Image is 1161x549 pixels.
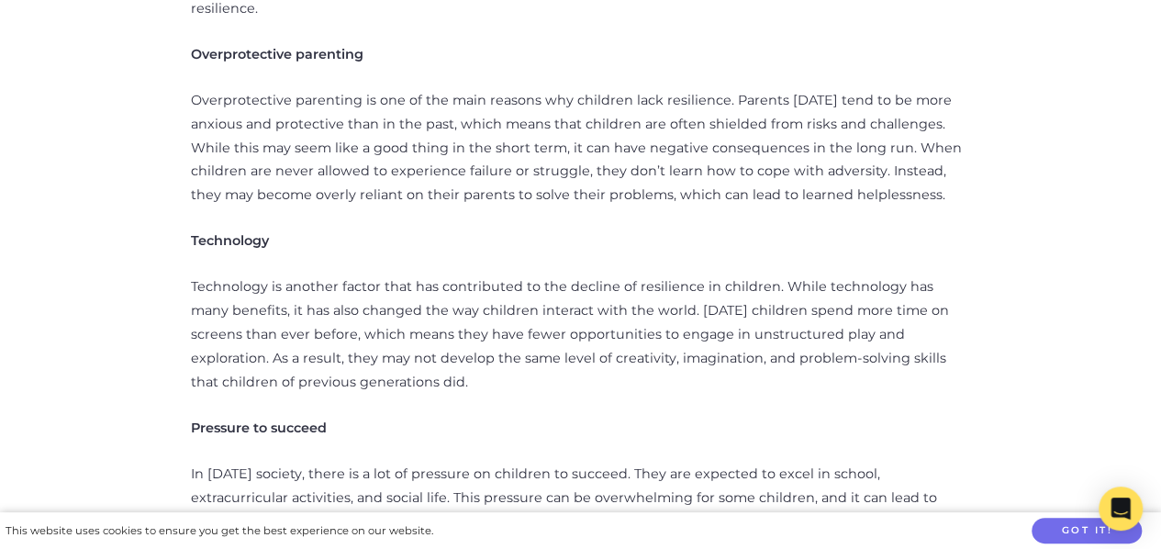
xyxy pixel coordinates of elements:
strong: Overprotective parenting [191,46,363,62]
p: Technology is another factor that has contributed to the decline of resilience in children. While... [191,275,971,395]
strong: Technology [191,232,269,249]
strong: Pressure to succeed [191,420,327,436]
div: This website uses cookies to ensure you get the best experience on our website. [6,521,433,541]
button: Got it! [1032,518,1142,544]
p: Overprotective parenting is one of the main reasons why children lack resilience. Parents [DATE] ... [191,89,971,208]
div: Open Intercom Messenger [1099,487,1143,531]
